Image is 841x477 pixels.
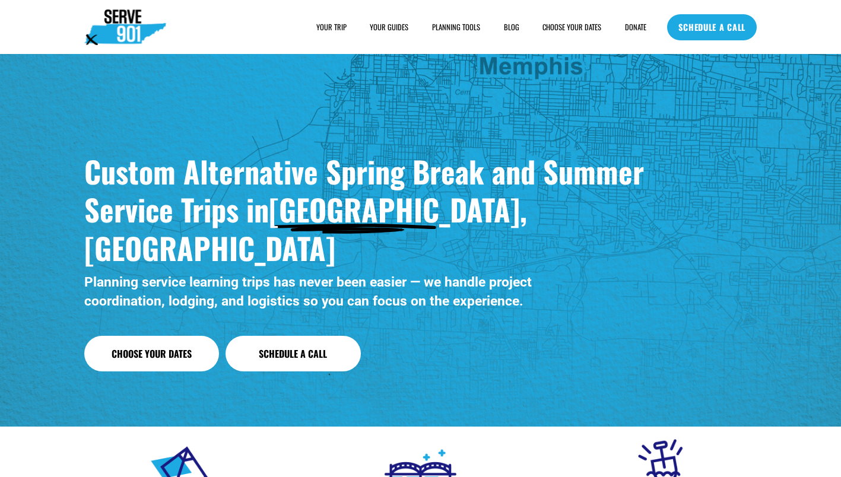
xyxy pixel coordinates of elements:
[84,149,652,231] strong: Custom Alternative Spring Break and Summer Service Trips in
[625,21,646,33] a: DONATE
[84,274,535,309] strong: Planning service learning trips has never been easier — we handle project coordination, lodging, ...
[432,21,480,33] a: folder dropdown
[84,187,535,269] strong: [GEOGRAPHIC_DATA], [GEOGRAPHIC_DATA]
[504,21,519,33] a: BLOG
[84,9,166,45] img: Serve901
[84,336,219,371] a: Choose Your Dates
[667,14,757,40] a: SCHEDULE A CALL
[542,21,601,33] a: CHOOSE YOUR DATES
[316,22,347,33] span: YOUR TRIP
[432,22,480,33] span: PLANNING TOOLS
[226,336,360,371] a: Schedule a Call
[370,21,408,33] a: YOUR GUIDES
[316,21,347,33] a: folder dropdown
